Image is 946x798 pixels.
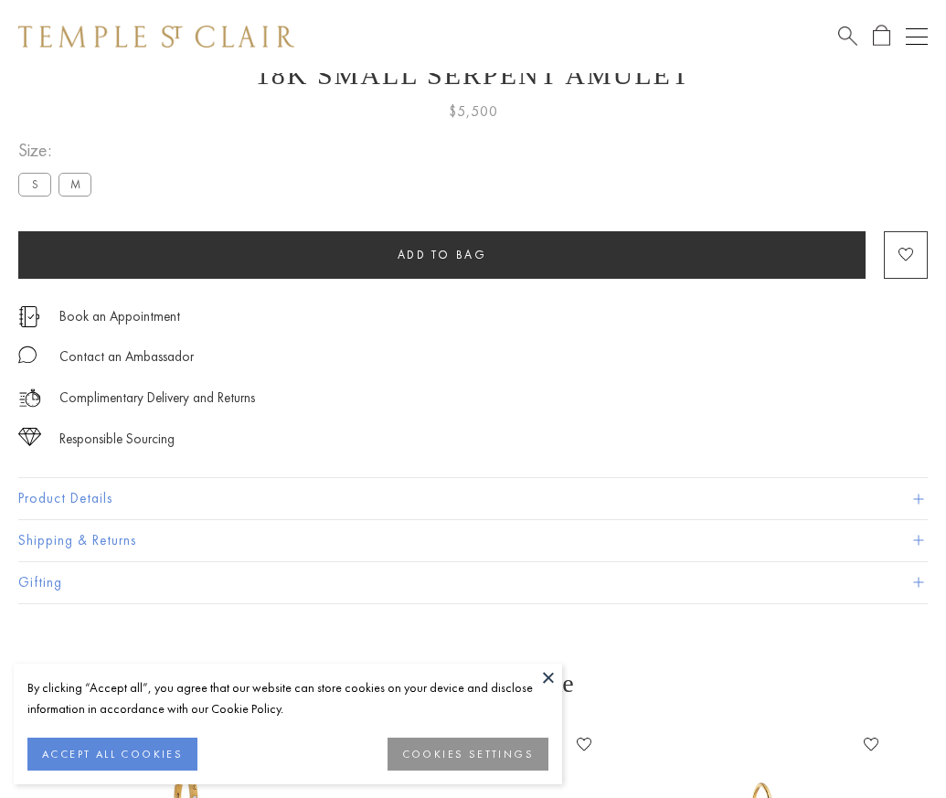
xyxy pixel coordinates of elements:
[18,135,99,165] span: Size:
[18,520,928,561] button: Shipping & Returns
[18,306,40,327] img: icon_appointment.svg
[58,173,91,196] label: M
[18,478,928,519] button: Product Details
[18,173,51,196] label: S
[388,738,548,771] button: COOKIES SETTINGS
[18,346,37,364] img: MessageIcon-01_2.svg
[398,247,487,262] span: Add to bag
[27,677,548,719] div: By clicking “Accept all”, you agree that our website can store cookies on your device and disclos...
[59,428,175,451] div: Responsible Sourcing
[18,59,928,90] h1: 18K Small Serpent Amulet
[873,25,890,48] a: Open Shopping Bag
[27,738,197,771] button: ACCEPT ALL COOKIES
[838,25,857,48] a: Search
[59,387,255,410] p: Complimentary Delivery and Returns
[59,306,180,326] a: Book an Appointment
[449,100,498,123] span: $5,500
[18,387,41,410] img: icon_delivery.svg
[18,231,866,279] button: Add to bag
[18,428,41,446] img: icon_sourcing.svg
[18,562,928,603] button: Gifting
[18,26,294,48] img: Temple St. Clair
[59,346,194,368] div: Contact an Ambassador
[906,26,928,48] button: Open navigation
